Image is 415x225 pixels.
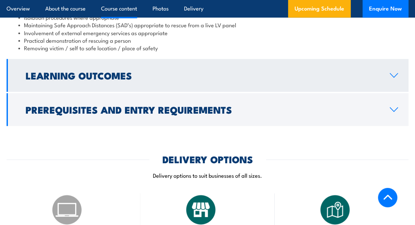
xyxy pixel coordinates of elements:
h2: Prerequisites and Entry Requirements [26,105,379,114]
h2: Learning Outcomes [26,71,379,79]
li: Maintaining Safe Approach Distances (SAD’s) appropriate to rescue from a live LV panel [18,21,397,29]
h2: DELIVERY OPTIONS [162,155,253,163]
a: Prerequisites and Entry Requirements [7,93,408,126]
li: Involvement of external emergency services as appropriate [18,29,397,36]
p: Delivery options to suit businesses of all sizes. [7,171,408,179]
li: Removing victim / self to safe location / place of safety [18,44,397,52]
a: Learning Outcomes [7,59,408,92]
li: Practical demonstration of rescuing a person [18,36,397,44]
